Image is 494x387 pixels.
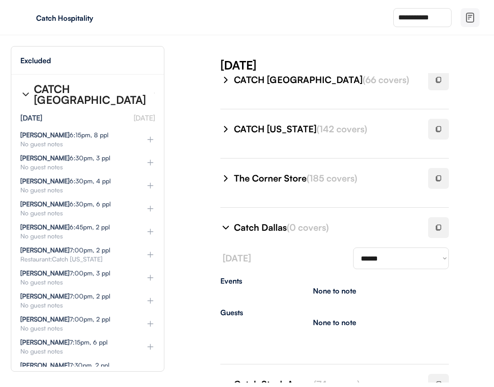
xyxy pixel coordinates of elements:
[146,227,155,236] img: plus%20%281%29.svg
[20,89,31,100] img: chevron-right%20%281%29.svg
[20,200,70,208] strong: [PERSON_NAME]
[234,172,417,185] div: The Corner Store
[18,10,33,25] img: yH5BAEAAAAALAAAAAABAAEAAAIBRAA7
[20,348,131,354] div: No guest notes
[20,362,109,368] div: 7:30pm, 2 ppl
[220,75,231,85] img: chevron-right%20%281%29.svg
[317,123,367,135] font: (142 covers)
[20,302,131,308] div: No guest notes
[20,338,70,346] strong: [PERSON_NAME]
[146,365,155,374] img: plus%20%281%29.svg
[36,14,150,22] div: Catch Hospitality
[20,224,110,230] div: 6:45pm, 2 ppl
[146,319,155,328] img: plus%20%281%29.svg
[20,155,110,161] div: 6:30pm, 3 ppl
[20,187,131,193] div: No guest notes
[20,177,70,185] strong: [PERSON_NAME]
[146,158,155,167] img: plus%20%281%29.svg
[363,74,409,85] font: (66 covers)
[307,173,357,184] font: (185 covers)
[20,256,131,262] div: Restaurant:Catch [US_STATE]
[20,201,111,207] div: 6:30pm, 6 ppl
[20,325,131,331] div: No guest notes
[146,135,155,144] img: plus%20%281%29.svg
[20,141,131,147] div: No guest notes
[146,181,155,190] img: plus%20%281%29.svg
[146,250,155,259] img: plus%20%281%29.svg
[20,223,70,231] strong: [PERSON_NAME]
[234,221,417,234] div: Catch Dallas
[20,233,131,239] div: No guest notes
[220,309,449,316] div: Guests
[20,57,51,64] div: Excluded
[146,204,155,213] img: plus%20%281%29.svg
[20,114,42,121] div: [DATE]
[20,279,131,285] div: No guest notes
[220,222,231,233] img: chevron-right%20%281%29.svg
[20,178,111,184] div: 6:30pm, 4 ppl
[20,339,107,345] div: 7:15pm, 6 ppl
[20,131,70,139] strong: [PERSON_NAME]
[20,210,131,216] div: No guest notes
[287,222,329,233] font: (0 covers)
[146,296,155,305] img: plus%20%281%29.svg
[34,84,147,105] div: CATCH [GEOGRAPHIC_DATA]
[234,74,417,86] div: CATCH [GEOGRAPHIC_DATA]
[20,132,108,138] div: 6:15pm, 8 ppl
[134,113,155,122] font: [DATE]
[220,57,494,73] div: [DATE]
[313,287,356,294] div: None to note
[20,246,70,254] strong: [PERSON_NAME]
[20,164,131,170] div: No guest notes
[220,277,449,284] div: Events
[223,252,251,264] font: [DATE]
[20,316,110,322] div: 7:00pm, 2 ppl
[146,342,155,351] img: plus%20%281%29.svg
[234,123,417,135] div: CATCH [US_STATE]
[20,247,110,253] div: 7:00pm, 2 ppl
[20,293,110,299] div: 7:00pm, 2 ppl
[313,319,356,326] div: None to note
[20,154,70,162] strong: [PERSON_NAME]
[220,173,231,184] img: chevron-right%20%281%29.svg
[465,12,475,23] img: file-02.svg
[20,292,70,300] strong: [PERSON_NAME]
[20,315,70,323] strong: [PERSON_NAME]
[20,361,70,369] strong: [PERSON_NAME]
[20,270,110,276] div: 7:00pm, 3 ppl
[20,269,70,277] strong: [PERSON_NAME]
[146,273,155,282] img: plus%20%281%29.svg
[220,124,231,135] img: chevron-right%20%281%29.svg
